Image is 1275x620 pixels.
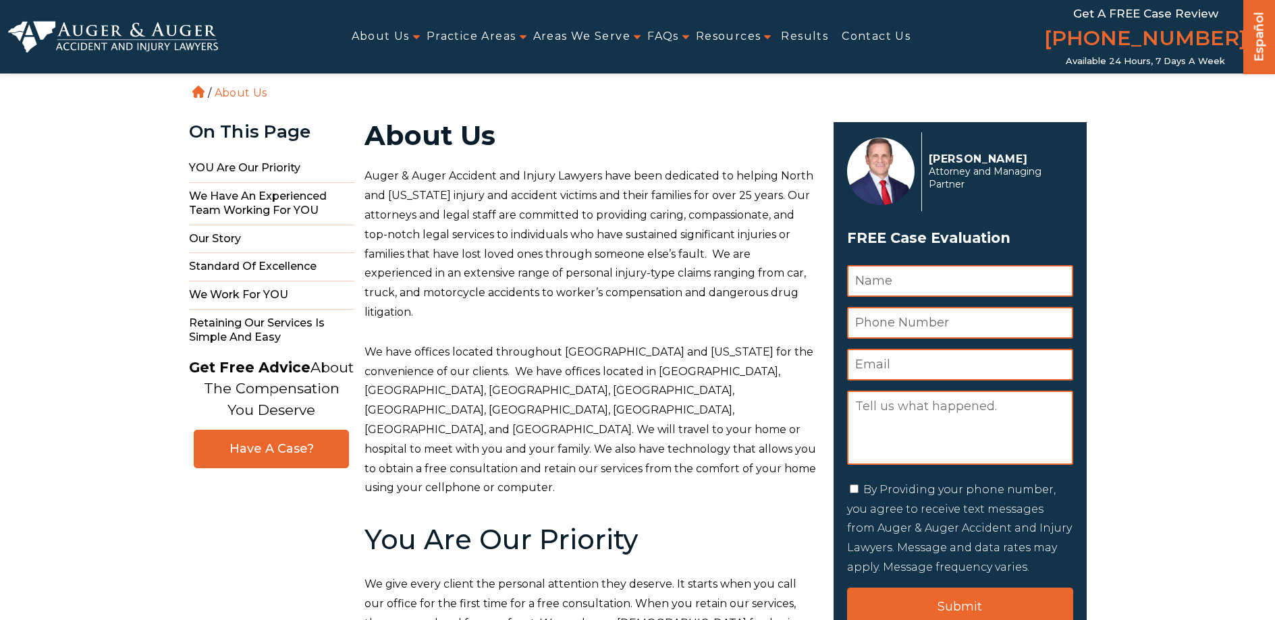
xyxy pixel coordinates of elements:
input: Email [847,349,1073,381]
div: On This Page [189,122,354,142]
span: Standard of Excellence [189,253,354,281]
h1: About Us [364,122,817,149]
a: Practice Areas [427,22,516,52]
span: Retaining Our Services Is Simple and Easy [189,310,354,351]
span: We Work For YOU [189,281,354,310]
span: Attorney and Managing Partner [929,165,1066,191]
a: Have A Case? [194,430,349,468]
a: Resources [696,22,761,52]
span: Our Story [189,225,354,254]
span: We Have An Experienced Team Working For YOU [189,183,354,225]
label: By Providing your phone number, you agree to receive text messages from Auger & Auger Accident an... [847,483,1072,573]
img: Herbert Auger [847,138,915,205]
input: Name [847,265,1073,297]
a: Results [781,22,828,52]
a: Home [192,86,205,98]
b: You Are Our Priority [364,523,638,556]
input: Phone Number [847,307,1073,339]
span: Available 24 Hours, 7 Days a Week [1066,56,1225,67]
span: Get a FREE Case Review [1073,7,1218,20]
span: Have A Case? [208,441,335,457]
strong: Get Free Advice [189,359,310,376]
li: About Us [211,86,270,99]
p: About The Compensation You Deserve [189,357,354,421]
p: [PERSON_NAME] [929,152,1066,165]
h3: FREE Case Evaluation [847,225,1073,251]
a: FAQs [647,22,679,52]
a: About Us [352,22,410,52]
a: Areas We Serve [533,22,631,52]
span: We have offices located throughout [GEOGRAPHIC_DATA] and [US_STATE] for the convenience of our cl... [364,345,816,495]
a: Contact Us [842,22,911,52]
span: Auger & Auger Accident and Injury Lawyers have been dedicated to helping North and [US_STATE] inj... [364,169,813,318]
a: [PHONE_NUMBER] [1044,24,1247,56]
span: YOU Are Our Priority [189,154,354,183]
img: Auger & Auger Accident and Injury Lawyers Logo [8,21,218,53]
